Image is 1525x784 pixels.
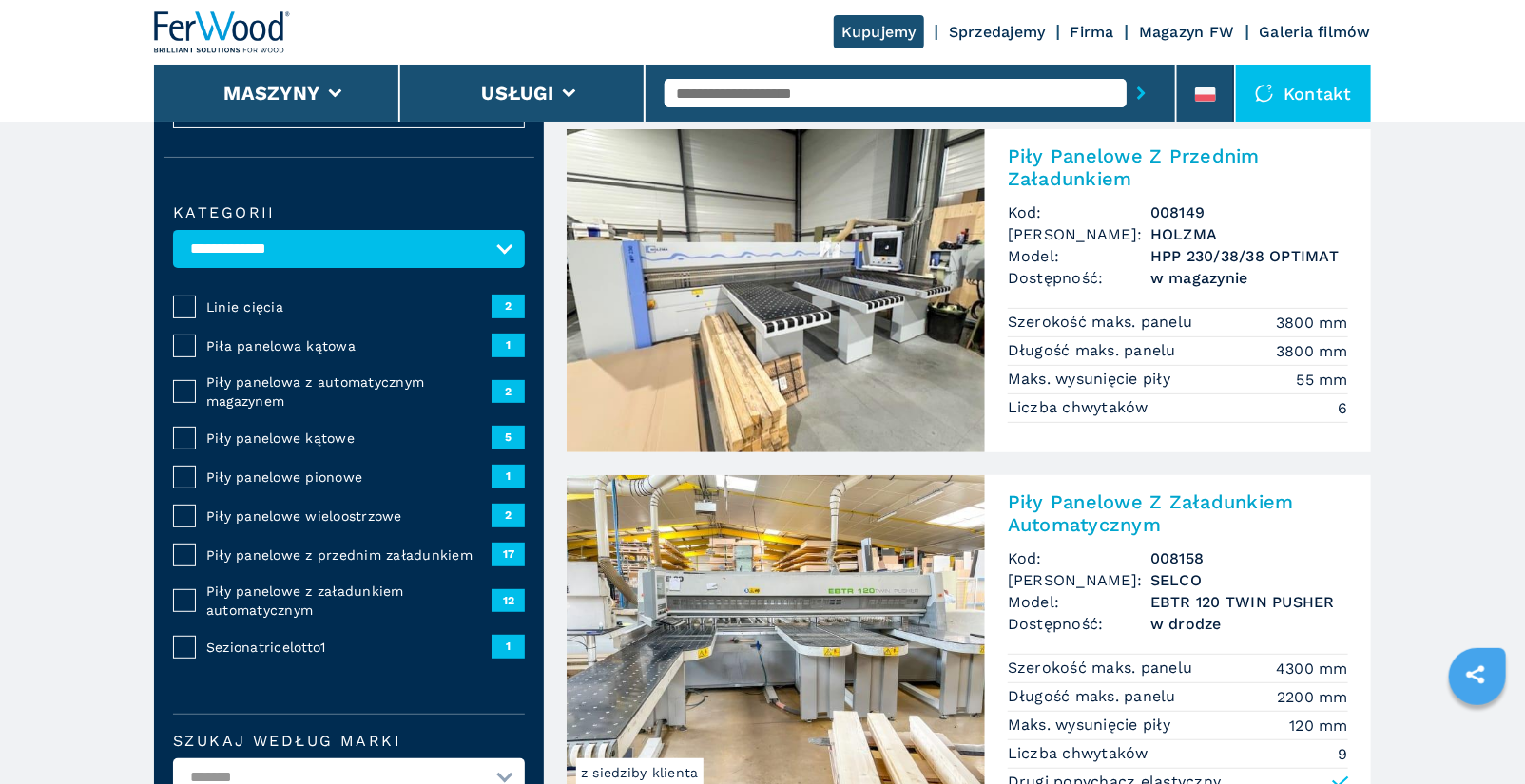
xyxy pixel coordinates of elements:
[1127,71,1156,115] button: submit-button
[206,638,492,657] span: Sezionatricelotto1
[492,543,525,565] span: 17
[1276,312,1348,334] em: 3800 mm
[1260,23,1372,41] a: Galeria filmów
[154,11,291,53] img: Ferwood
[1008,369,1176,390] p: Maks. wysunięcie piły
[1444,698,1511,770] iframe: Chat
[482,82,554,105] button: Usługi
[492,589,525,612] span: 12
[492,635,525,658] span: 1
[492,504,525,526] span: 2
[1150,613,1348,635] span: w drodze
[206,336,492,355] span: Piła panelowa kątowa
[1008,267,1150,289] span: Dostępność:
[173,734,525,749] label: Szukaj według marki
[206,429,492,448] span: Piły panelowe kątowe
[1150,201,1348,223] h3: 008149
[1071,23,1114,41] a: Firma
[1297,369,1348,391] em: 55 mm
[206,468,492,487] span: Piły panelowe pionowe
[1008,201,1150,223] span: Kod:
[834,15,924,48] a: Kupujemy
[1150,547,1348,569] h3: 008158
[206,373,492,411] span: Piły panelowa z automatycznym magazynem
[206,297,492,316] span: Linie cięcia
[1150,569,1348,591] h3: SELCO
[1008,223,1150,245] span: [PERSON_NAME]:
[1008,715,1176,736] p: Maks. wysunięcie piły
[1008,397,1153,418] p: Liczba chwytaków
[492,295,525,317] span: 2
[1008,569,1150,591] span: [PERSON_NAME]:
[206,545,492,564] span: Piły panelowe z przednim załadunkiem
[1008,686,1181,707] p: Długość maks. panelu
[1008,591,1150,613] span: Model:
[223,82,319,105] button: Maszyny
[567,129,1371,452] a: Piły Panelowe Z Przednim Załadunkiem HOLZMA HPP 230/38/38 OPTIMATPiły Panelowe Z Przednim Załadun...
[1008,658,1198,679] p: Szerokość maks. panelu
[1008,743,1153,764] p: Liczba chwytaków
[173,205,525,220] label: kategorii
[1008,245,1150,267] span: Model:
[1008,613,1150,635] span: Dostępność:
[1277,686,1348,708] em: 2200 mm
[492,380,525,403] span: 2
[1150,267,1348,289] span: w magazynie
[1008,144,1348,190] h2: Piły Panelowe Z Przednim Załadunkiem
[1276,658,1348,679] em: 4300 mm
[1276,340,1348,362] em: 3800 mm
[1339,397,1348,419] em: 6
[1150,591,1348,613] h3: EBTR 120 TWIN PUSHER
[1008,340,1181,361] p: Długość maks. panelu
[492,465,525,488] span: 1
[1290,715,1349,736] em: 120 mm
[1236,65,1371,122] div: Kontakt
[1150,245,1348,267] h3: HPP 230/38/38 OPTIMAT
[1339,743,1348,765] em: 9
[1139,23,1235,41] a: Magazyn FW
[949,23,1046,41] a: Sprzedajemy
[1008,490,1348,536] h2: Piły Panelowe Z Załadunkiem Automatycznym
[1150,223,1348,245] h3: HOLZMA
[1008,312,1198,333] p: Szerokość maks. panelu
[1255,84,1274,103] img: Kontakt
[206,582,492,620] span: Piły panelowe z załadunkiem automatycznym
[1008,547,1150,569] span: Kod:
[1452,651,1499,698] a: sharethis
[492,334,525,356] span: 1
[567,129,985,452] img: Piły Panelowe Z Przednim Załadunkiem HOLZMA HPP 230/38/38 OPTIMAT
[206,507,492,526] span: Piły panelowe wieloostrzowe
[492,426,525,449] span: 5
